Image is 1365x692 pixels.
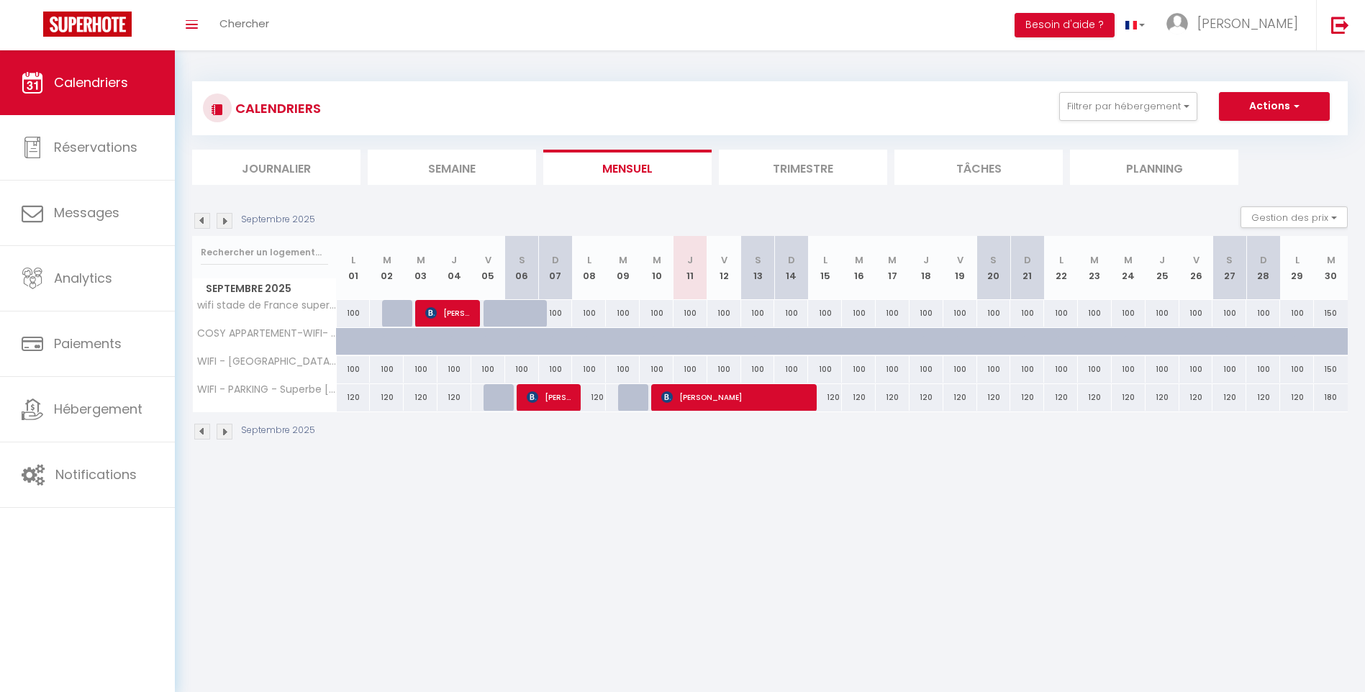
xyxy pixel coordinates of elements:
[774,356,808,383] div: 100
[1193,253,1200,267] abbr: V
[1295,253,1300,267] abbr: L
[370,356,404,383] div: 100
[471,236,505,300] th: 05
[943,236,977,300] th: 19
[404,384,437,411] div: 120
[1146,300,1179,327] div: 100
[1078,236,1112,300] th: 23
[527,383,572,411] span: [PERSON_NAME]
[1314,384,1348,411] div: 180
[1059,92,1197,121] button: Filtrer par hébergement
[1246,300,1280,327] div: 100
[193,278,336,299] span: Septembre 2025
[572,356,606,383] div: 100
[1112,236,1146,300] th: 24
[552,253,559,267] abbr: D
[404,356,437,383] div: 100
[505,236,539,300] th: 06
[1059,253,1064,267] abbr: L
[876,300,910,327] div: 100
[755,253,761,267] abbr: S
[1212,384,1246,411] div: 120
[957,253,963,267] abbr: V
[1314,300,1348,327] div: 150
[640,356,674,383] div: 100
[1146,356,1179,383] div: 100
[54,400,142,418] span: Hébergement
[54,138,137,156] span: Réservations
[437,384,471,411] div: 120
[1044,356,1078,383] div: 100
[606,236,640,300] th: 09
[1219,92,1330,121] button: Actions
[788,253,795,267] abbr: D
[1078,300,1112,327] div: 100
[587,253,591,267] abbr: L
[1314,356,1348,383] div: 150
[943,384,977,411] div: 120
[241,424,315,437] p: Septembre 2025
[1280,384,1314,411] div: 120
[437,236,471,300] th: 04
[1280,236,1314,300] th: 29
[741,356,775,383] div: 100
[606,300,640,327] div: 100
[1112,300,1146,327] div: 100
[404,236,437,300] th: 03
[54,334,122,352] span: Paiements
[195,328,339,339] span: COSY APPARTEMENT-WIFI- [GEOGRAPHIC_DATA] - BASILIQUE
[1146,236,1179,300] th: 25
[977,236,1011,300] th: 20
[1241,206,1348,228] button: Gestion des prix
[1280,356,1314,383] div: 100
[539,300,573,327] div: 100
[674,236,707,300] th: 11
[543,150,712,185] li: Mensuel
[808,384,842,411] div: 120
[1179,356,1213,383] div: 100
[823,253,827,267] abbr: L
[741,236,775,300] th: 13
[43,12,132,37] img: Super Booking
[337,384,371,411] div: 120
[808,300,842,327] div: 100
[1112,356,1146,383] div: 100
[876,356,910,383] div: 100
[943,300,977,327] div: 100
[1070,150,1238,185] li: Planning
[1179,300,1213,327] div: 100
[674,300,707,327] div: 100
[1010,300,1044,327] div: 100
[606,356,640,383] div: 100
[1159,253,1165,267] abbr: J
[1246,384,1280,411] div: 120
[1280,300,1314,327] div: 100
[774,236,808,300] th: 14
[337,356,371,383] div: 100
[894,150,1063,185] li: Tâches
[1197,14,1298,32] span: [PERSON_NAME]
[241,213,315,227] p: Septembre 2025
[707,236,741,300] th: 12
[219,16,269,31] span: Chercher
[232,92,321,124] h3: CALENDRIERS
[195,384,339,395] span: WIFI - PARKING - Superbe [MEDICAL_DATA] Spacieux et Moderne!!!
[337,300,371,327] div: 100
[1015,13,1115,37] button: Besoin d'aide ?
[842,384,876,411] div: 120
[485,253,491,267] abbr: V
[1044,300,1078,327] div: 100
[808,356,842,383] div: 100
[195,300,339,311] span: wifi stade de France superbe T2 élégant et moderne
[943,356,977,383] div: 100
[876,236,910,300] th: 17
[572,236,606,300] th: 08
[977,300,1011,327] div: 100
[910,236,943,300] th: 18
[351,253,355,267] abbr: L
[1146,384,1179,411] div: 120
[923,253,929,267] abbr: J
[1212,356,1246,383] div: 100
[1226,253,1233,267] abbr: S
[1010,356,1044,383] div: 100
